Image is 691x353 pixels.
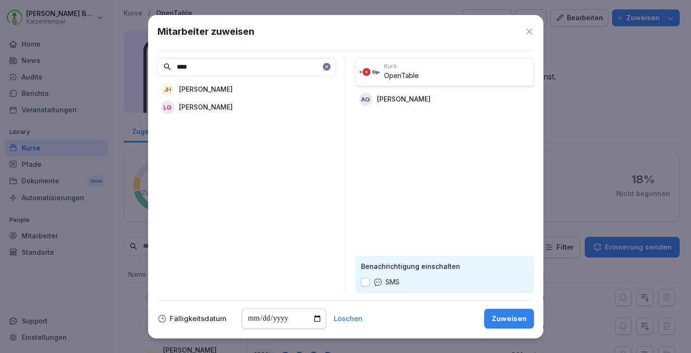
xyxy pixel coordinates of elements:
div: AG [359,93,372,106]
p: [PERSON_NAME] [377,94,431,104]
p: [PERSON_NAME] [179,84,233,94]
p: Kurs [384,62,530,71]
div: LG [161,101,174,114]
h1: Mitarbeiter zuweisen [157,24,254,39]
p: SMS [385,277,400,287]
div: Zuweisen [492,314,526,324]
p: Fälligkeitsdatum [170,315,227,322]
button: Löschen [334,315,362,322]
button: Zuweisen [484,309,534,329]
div: JH [161,83,174,96]
p: Benachrichtigung einschalten [361,261,528,271]
p: OpenTable [384,71,530,81]
p: [PERSON_NAME] [179,102,233,112]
